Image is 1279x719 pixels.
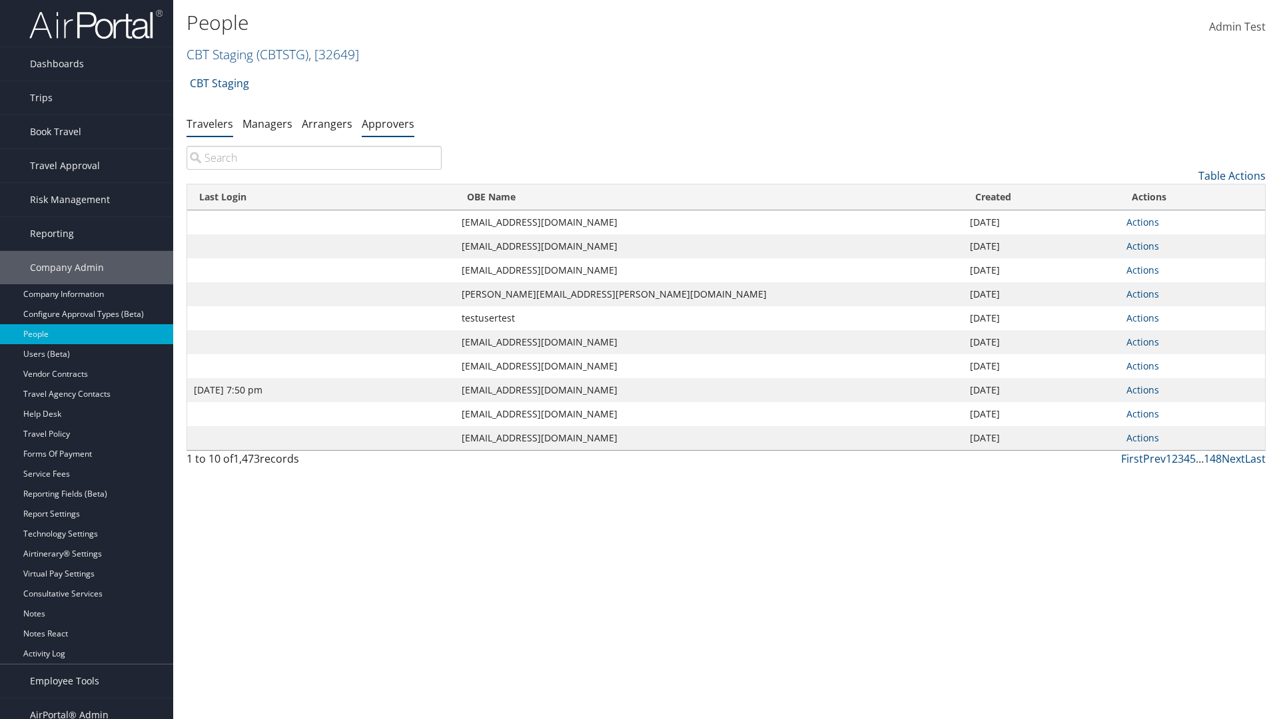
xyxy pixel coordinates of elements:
a: 4 [1184,451,1190,466]
a: Last [1245,451,1266,466]
a: Actions [1126,264,1159,276]
td: [DATE] [963,306,1120,330]
a: Prev [1143,451,1166,466]
span: Book Travel [30,115,81,148]
td: [DATE] 7:50 pm [187,378,455,402]
a: Actions [1126,312,1159,324]
td: [DATE] [963,354,1120,378]
a: Actions [1126,288,1159,300]
span: … [1196,451,1204,466]
td: [PERSON_NAME][EMAIL_ADDRESS][PERSON_NAME][DOMAIN_NAME] [455,282,963,306]
a: Actions [1126,407,1159,420]
td: [DATE] [963,234,1120,258]
td: [DATE] [963,210,1120,234]
span: Dashboards [30,47,84,81]
td: [DATE] [963,330,1120,354]
td: [EMAIL_ADDRESS][DOMAIN_NAME] [455,426,963,450]
td: [DATE] [963,378,1120,402]
td: testusertest [455,306,963,330]
a: Managers [242,117,292,131]
a: 2 [1172,451,1178,466]
td: [EMAIL_ADDRESS][DOMAIN_NAME] [455,378,963,402]
a: Actions [1126,431,1159,444]
a: Actions [1126,240,1159,252]
a: Actions [1126,216,1159,228]
a: First [1121,451,1143,466]
input: Search [187,146,442,170]
td: [EMAIL_ADDRESS][DOMAIN_NAME] [455,258,963,282]
td: [EMAIL_ADDRESS][DOMAIN_NAME] [455,210,963,234]
td: [EMAIL_ADDRESS][DOMAIN_NAME] [455,402,963,426]
td: [DATE] [963,258,1120,282]
span: Trips [30,81,53,115]
th: Last Login: activate to sort column ascending [187,184,455,210]
td: [EMAIL_ADDRESS][DOMAIN_NAME] [455,330,963,354]
td: [DATE] [963,402,1120,426]
span: Admin Test [1209,19,1266,34]
a: Next [1222,451,1245,466]
img: airportal-logo.png [29,9,163,40]
div: 1 to 10 of records [187,451,442,473]
a: Actions [1126,383,1159,396]
span: Travel Approval [30,149,100,182]
a: CBT Staging [190,70,249,97]
th: OBE Name: activate to sort column ascending [455,184,963,210]
th: Actions [1120,184,1265,210]
td: [EMAIL_ADDRESS][DOMAIN_NAME] [455,354,963,378]
a: Actions [1126,336,1159,348]
a: 5 [1190,451,1196,466]
span: Risk Management [30,183,110,216]
span: Company Admin [30,251,104,284]
th: Created: activate to sort column ascending [963,184,1120,210]
td: [DATE] [963,282,1120,306]
td: [EMAIL_ADDRESS][DOMAIN_NAME] [455,234,963,258]
span: Reporting [30,217,74,250]
a: Approvers [362,117,414,131]
span: Employee Tools [30,664,99,698]
h1: People [187,9,906,37]
span: ( CBTSTG ) [256,45,308,63]
a: Admin Test [1209,7,1266,48]
a: 3 [1178,451,1184,466]
a: Arrangers [302,117,352,131]
span: , [ 32649 ] [308,45,359,63]
a: 1 [1166,451,1172,466]
td: [DATE] [963,426,1120,450]
a: Travelers [187,117,233,131]
a: Actions [1126,359,1159,372]
a: Table Actions [1198,168,1266,183]
span: 1,473 [233,451,260,466]
a: 148 [1204,451,1222,466]
a: CBT Staging [187,45,359,63]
